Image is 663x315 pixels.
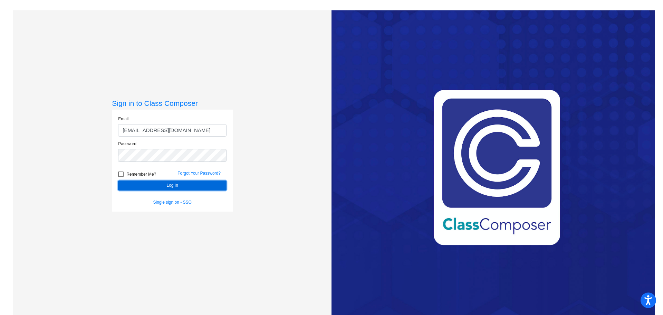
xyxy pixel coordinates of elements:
[153,200,192,205] a: Single sign on - SSO
[118,116,128,122] label: Email
[126,170,156,178] span: Remember Me?
[118,141,136,147] label: Password
[118,180,227,191] button: Log In
[112,99,233,108] h3: Sign in to Class Composer
[177,171,221,176] a: Forgot Your Password?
